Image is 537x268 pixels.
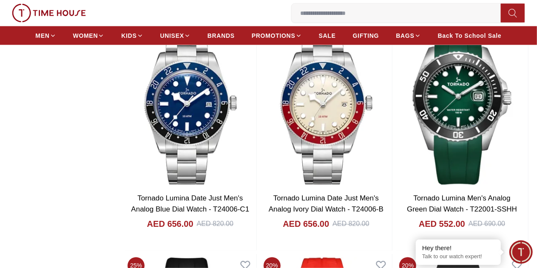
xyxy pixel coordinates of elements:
div: AED 690.00 [469,219,505,229]
a: Tornado Lumina Men's Analog Green Dial Watch - T22001-SSHH [407,195,517,214]
img: Tornado Lumina Date Just Men's Analog Ivory Dial Watch - T24006-B [260,20,392,188]
h4: AED 656.00 [147,218,193,230]
div: AED 820.00 [197,219,233,229]
span: BRANDS [207,31,235,40]
a: BRANDS [207,28,235,43]
img: Tornado Lumina Date Just Men's Analog Blue Dial Watch - T24006-C1 [124,20,256,188]
a: WOMEN [73,28,105,43]
a: KIDS [121,28,143,43]
span: SALE [319,31,336,40]
div: AED 820.00 [332,219,369,229]
a: PROMOTIONS [252,28,302,43]
span: UNISEX [160,31,184,40]
span: MEN [35,31,49,40]
div: Chat Widget [509,240,533,264]
span: BAGS [396,31,414,40]
img: Tornado Lumina Men's Analog Green Dial Watch - T22001-SSHH [396,20,528,188]
a: SALE [319,28,336,43]
div: Hey there! [422,244,494,252]
a: BAGS [396,28,421,43]
span: PROMOTIONS [252,31,295,40]
h4: AED 552.00 [419,218,465,230]
h4: AED 656.00 [283,218,329,230]
span: GIFTING [353,31,379,40]
span: KIDS [121,31,136,40]
span: WOMEN [73,31,98,40]
a: Tornado Lumina Date Just Men's Analog Ivory Dial Watch - T24006-B [269,195,384,214]
p: Talk to our watch expert! [422,253,494,260]
span: Back To School Sale [438,31,502,40]
img: ... [12,4,86,23]
a: Tornado Lumina Date Just Men's Analog Blue Dial Watch - T24006-C1 [131,195,249,214]
a: Back To School Sale [438,28,502,43]
a: UNISEX [160,28,190,43]
a: MEN [35,28,56,43]
a: GIFTING [353,28,379,43]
